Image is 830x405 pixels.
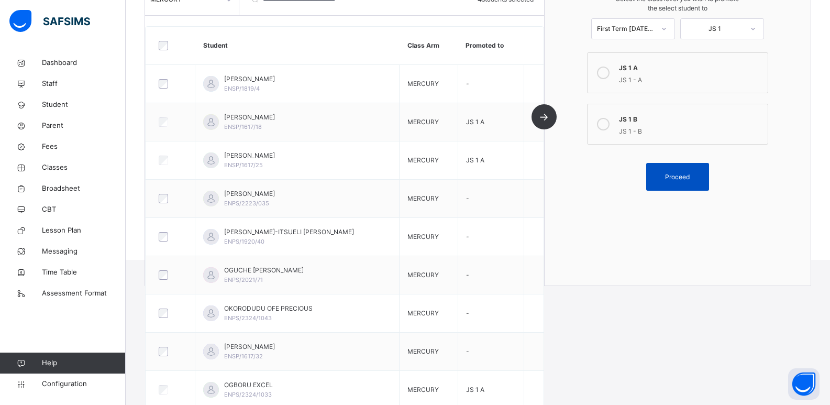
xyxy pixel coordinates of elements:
[42,141,126,152] span: Fees
[619,112,762,124] div: JS 1 B
[195,27,400,65] th: Student
[466,347,469,355] span: -
[42,162,126,173] span: Classes
[42,58,126,68] span: Dashboard
[224,391,272,398] span: ENPS/2324/1033
[224,113,275,122] span: [PERSON_NAME]
[42,358,125,368] span: Help
[224,238,264,245] span: ENPS/1920/40
[224,342,275,352] span: [PERSON_NAME]
[224,380,273,390] span: OGBORU EXCEL
[407,309,439,317] span: MERCURY
[407,271,439,279] span: MERCURY
[407,386,439,393] span: MERCURY
[400,27,458,65] th: Class Arm
[224,85,260,92] span: ENSP/1819/4
[224,200,269,207] span: ENPS/2223/035
[9,10,90,32] img: safsims
[407,118,439,126] span: MERCURY
[224,276,263,283] span: ENPS/2021/71
[466,386,484,393] span: JS 1 A
[597,24,655,34] div: First Term [DATE]-[DATE]
[466,156,484,164] span: JS 1 A
[619,124,762,136] div: JS 1 - B
[42,121,126,131] span: Parent
[466,309,469,317] span: -
[458,27,524,65] th: Promoted to
[665,172,690,182] span: Proceed
[42,100,126,110] span: Student
[42,225,126,236] span: Lesson Plan
[224,314,272,322] span: ENPS/2324/1043
[42,204,126,215] span: CBT
[224,304,313,313] span: OKORODUDU OFE PRECIOUS
[224,353,263,360] span: ENSP/1617/32
[224,227,354,237] span: [PERSON_NAME]-ITSUELI [PERSON_NAME]
[42,183,126,194] span: Broadsheet
[407,80,439,87] span: MERCURY
[619,73,762,85] div: JS 1 - A
[466,233,469,240] span: -
[224,74,275,84] span: [PERSON_NAME]
[42,267,126,278] span: Time Table
[466,271,469,279] span: -
[42,379,125,389] span: Configuration
[42,79,126,89] span: Staff
[407,347,439,355] span: MERCURY
[466,80,469,87] span: -
[619,61,762,73] div: JS 1 A
[407,156,439,164] span: MERCURY
[42,288,126,299] span: Assessment Format
[42,246,126,257] span: Messaging
[224,161,263,169] span: ENSP/1617/25
[224,189,275,199] span: [PERSON_NAME]
[686,24,744,34] div: JS 1
[407,233,439,240] span: MERCURY
[788,368,820,400] button: Open asap
[407,194,439,202] span: MERCURY
[466,194,469,202] span: -
[224,266,304,275] span: OGUCHE [PERSON_NAME]
[466,118,484,126] span: JS 1 A
[224,123,262,130] span: ENSP/1617/18
[224,151,275,160] span: [PERSON_NAME]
